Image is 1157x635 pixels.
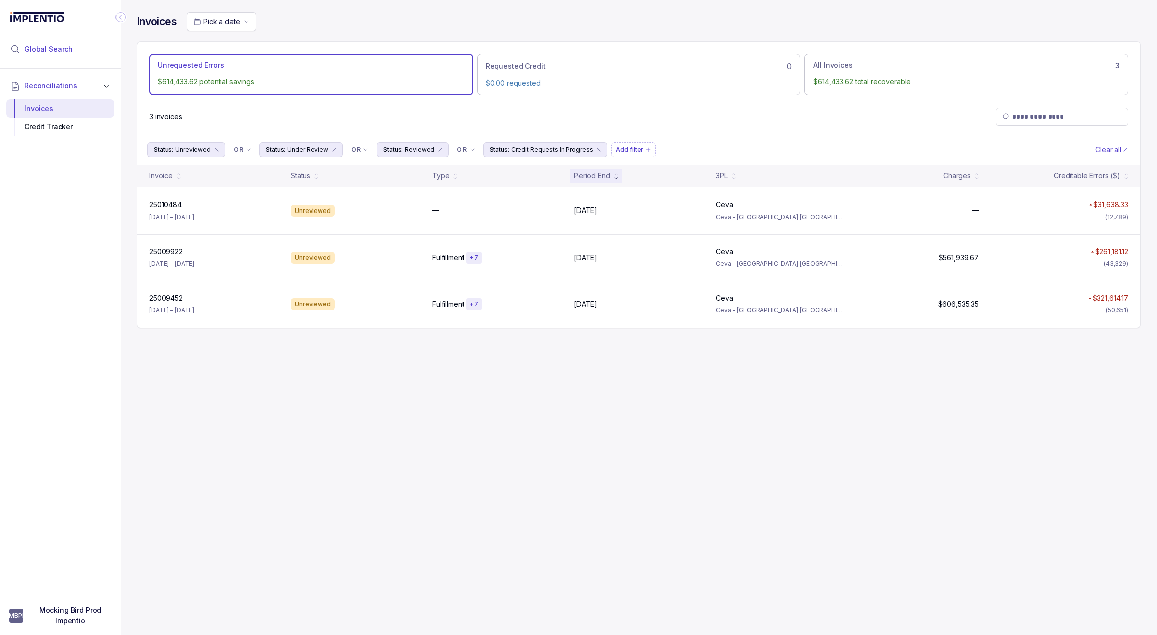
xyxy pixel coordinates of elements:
[611,142,656,157] button: Filter Chip Add filter
[259,142,343,157] button: Filter Chip Under Review
[1088,297,1091,300] img: red pointer upwards
[266,145,285,155] p: Status:
[351,146,361,154] p: OR
[291,298,335,310] div: Unreviewed
[9,605,111,626] button: User initialsMocking Bird Prod Impentio
[436,146,444,154] div: remove content
[1104,259,1128,269] div: (43,329)
[1115,62,1120,70] h6: 3
[193,17,240,27] search: Date Range Picker
[1095,145,1121,155] p: Clear all
[330,146,338,154] div: remove content
[147,142,225,157] button: Filter Chip Unreviewed
[158,77,465,87] p: $614,433.62 potential savings
[716,293,733,303] p: Ceva
[377,142,449,157] button: Filter Chip Reviewed
[347,143,373,157] button: Filter Chip Connector undefined
[486,60,792,72] div: 0
[351,146,369,154] li: Filter Chip Connector undefined
[291,252,335,264] div: Unreviewed
[14,99,106,118] div: Invoices
[234,146,243,154] p: OR
[147,142,1093,157] ul: Filter Group
[574,253,597,263] p: [DATE]
[716,212,845,222] p: Ceva - [GEOGRAPHIC_DATA] [GEOGRAPHIC_DATA], [GEOGRAPHIC_DATA] - [GEOGRAPHIC_DATA]
[149,200,182,210] p: 25010484
[149,54,1128,95] ul: Action Tab Group
[716,247,733,257] p: Ceva
[114,11,127,23] div: Collapse Icon
[574,171,610,181] div: Period End
[175,145,211,155] p: Unreviewed
[716,259,845,269] p: Ceva - [GEOGRAPHIC_DATA] [GEOGRAPHIC_DATA], [GEOGRAPHIC_DATA] - [GEOGRAPHIC_DATA]
[229,143,255,157] button: Filter Chip Connector undefined
[291,171,310,181] div: Status
[813,77,1120,87] p: $614,433.62 total recoverable
[939,253,979,263] p: $561,939.67
[203,17,240,26] span: Pick a date
[457,146,467,154] p: OR
[574,205,597,216] p: [DATE]
[383,145,403,155] p: Status:
[213,146,221,154] div: remove content
[137,15,177,29] h4: Invoices
[1093,200,1128,210] p: $31,638.33
[716,305,845,315] p: Ceva - [GEOGRAPHIC_DATA] [GEOGRAPHIC_DATA], [GEOGRAPHIC_DATA] - [GEOGRAPHIC_DATA]
[187,12,256,31] button: Date Range Picker
[1106,305,1128,315] div: (50,651)
[469,254,478,262] p: + 7
[405,145,434,155] p: Reviewed
[1089,203,1092,206] img: red pointer upwards
[716,200,733,210] p: Ceva
[234,146,251,154] li: Filter Chip Connector undefined
[14,118,106,136] div: Credit Tracker
[616,145,643,155] p: Add filter
[943,171,971,181] div: Charges
[938,299,979,309] p: $606,535.35
[432,253,464,263] p: Fulfillment
[469,300,478,308] p: + 7
[595,146,603,154] div: remove content
[432,205,439,216] p: —
[432,299,464,309] p: Fulfillment
[24,44,73,54] span: Global Search
[9,609,23,623] span: User initials
[813,60,852,70] p: All Invoices
[1093,293,1128,303] p: $321,614.17
[574,299,597,309] p: [DATE]
[158,60,224,70] p: Unrequested Errors
[511,145,593,155] p: Credit Requests In Progress
[149,259,194,269] p: [DATE] – [DATE]
[1091,251,1094,253] img: red pointer upwards
[453,143,479,157] button: Filter Chip Connector undefined
[1054,171,1120,181] div: Creditable Errors ($)
[486,61,546,71] p: Requested Credit
[432,171,449,181] div: Type
[457,146,475,154] li: Filter Chip Connector undefined
[29,605,111,626] p: Mocking Bird Prod Impentio
[291,205,335,217] div: Unreviewed
[1095,247,1128,257] p: $261,181.12
[716,171,728,181] div: 3PL
[24,81,77,91] span: Reconciliations
[149,247,183,257] p: 25009922
[149,305,194,315] p: [DATE] – [DATE]
[483,142,608,157] button: Filter Chip Credit Requests In Progress
[6,75,114,97] button: Reconciliations
[6,97,114,138] div: Reconciliations
[287,145,328,155] p: Under Review
[149,171,173,181] div: Invoice
[1093,142,1130,157] button: Clear Filters
[149,293,183,303] p: 25009452
[486,78,792,88] p: $0.00 requested
[972,205,979,216] p: —
[1105,212,1128,222] div: (12,789)
[154,145,173,155] p: Status:
[149,112,182,122] div: Remaining page entries
[490,145,509,155] p: Status:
